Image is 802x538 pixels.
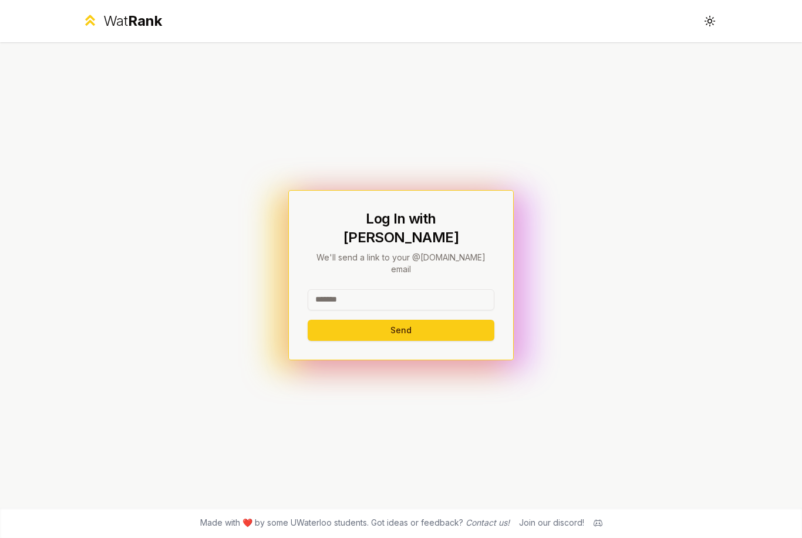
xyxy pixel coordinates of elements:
span: Made with ❤️ by some UWaterloo students. Got ideas or feedback? [200,517,510,529]
button: Send [308,320,494,341]
div: Join our discord! [519,517,584,529]
a: Contact us! [466,517,510,527]
h1: Log In with [PERSON_NAME] [308,209,494,247]
p: We'll send a link to your @[DOMAIN_NAME] email [308,252,494,275]
div: Wat [103,12,162,31]
a: WatRank [82,12,162,31]
span: Rank [128,12,162,29]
